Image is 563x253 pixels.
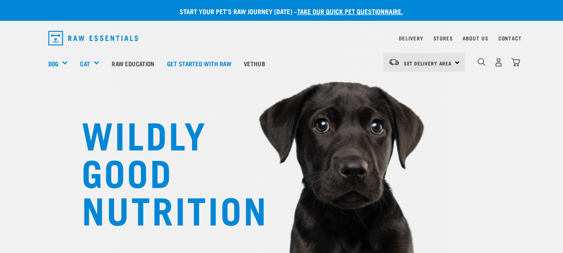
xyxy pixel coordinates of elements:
a: Dog [48,59,58,68]
a: Stores [433,37,453,40]
a: About Us [463,37,488,40]
a: Vethub [238,47,271,80]
img: van-moving.png [388,58,400,66]
img: user.png [494,58,503,67]
img: home-icon@2x.png [511,58,520,67]
nav: dropdown navigation [42,28,522,49]
a: Delivery [399,37,423,40]
a: take our quick pet questionnaire. [297,9,403,13]
img: home-icon-1@2x.png [478,58,485,66]
img: Raw Essentials Logo [48,31,138,45]
a: Get started with Raw [161,47,238,80]
a: Cat [80,59,90,68]
h1: WILDLY GOOD NUTRITION [82,115,248,227]
a: Contact [498,37,522,40]
span: Set Delivery Area [404,62,452,65]
a: Raw Education [105,47,160,80]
